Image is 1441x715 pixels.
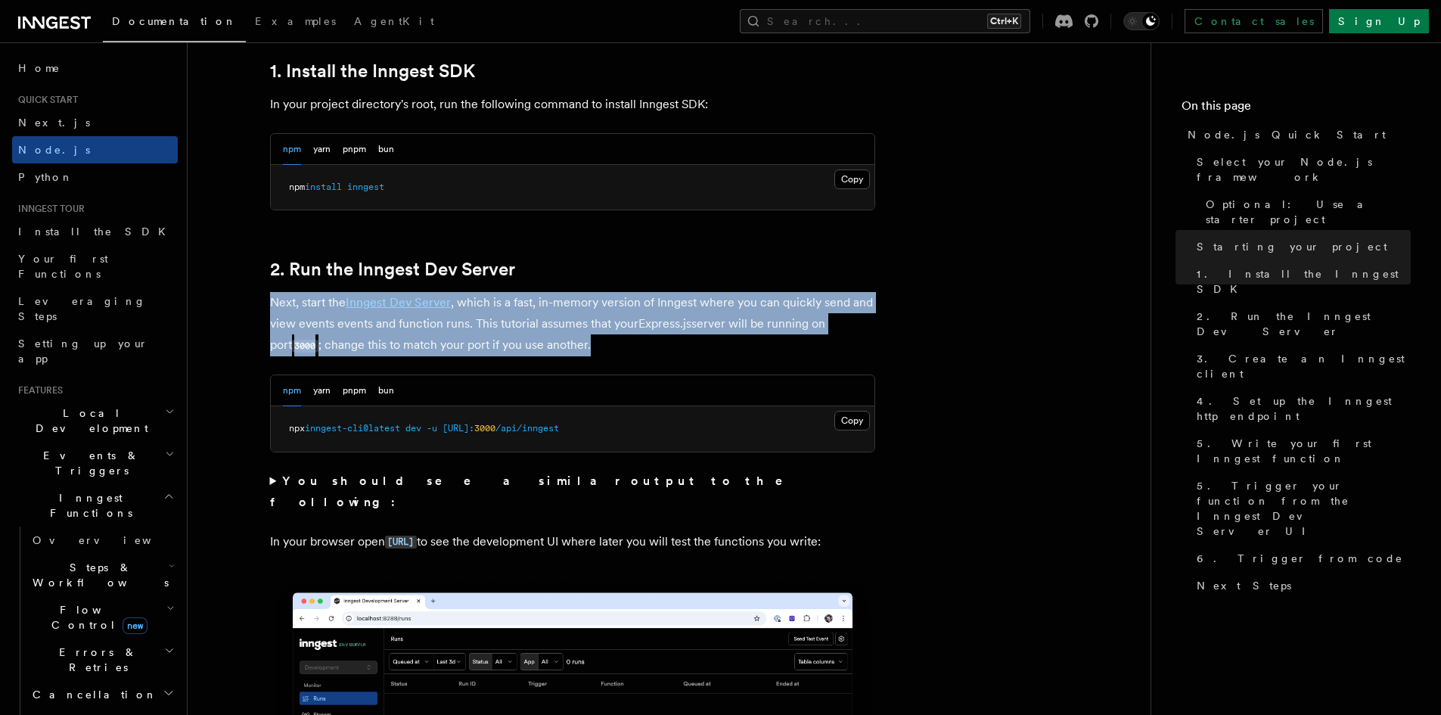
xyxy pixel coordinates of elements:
span: Setting up your app [18,337,148,365]
span: inngest [347,182,384,192]
span: 5. Trigger your function from the Inngest Dev Server UI [1197,478,1411,539]
a: 5. Write your first Inngest function [1191,430,1411,472]
a: 4. Set up the Inngest http endpoint [1191,387,1411,430]
span: Steps & Workflows [26,560,169,590]
a: Optional: Use a starter project [1200,191,1411,233]
p: In your browser open to see the development UI where later you will test the functions you write: [270,531,875,553]
a: 1. Install the Inngest SDK [270,61,475,82]
p: Next, start the , which is a fast, in-memory version of Inngest where you can quickly send and vi... [270,292,875,356]
span: Optional: Use a starter project [1206,197,1411,227]
button: Cancellation [26,681,178,708]
button: Copy [834,411,870,431]
button: bun [378,375,394,406]
a: [URL] [385,534,417,549]
span: Leveraging Steps [18,295,146,322]
span: Next Steps [1197,578,1291,593]
button: yarn [313,134,331,165]
button: pnpm [343,375,366,406]
button: npm [283,134,301,165]
kbd: Ctrl+K [987,14,1021,29]
span: 3. Create an Inngest client [1197,351,1411,381]
button: Flow Controlnew [26,596,178,639]
span: Features [12,384,63,396]
button: Events & Triggers [12,442,178,484]
span: npm [289,182,305,192]
span: Install the SDK [18,225,175,238]
a: Next.js [12,109,178,136]
span: 3000 [474,423,495,434]
a: Node.js [12,136,178,163]
span: 4. Set up the Inngest http endpoint [1197,393,1411,424]
span: Node.js [18,144,90,156]
span: 2. Run the Inngest Dev Server [1197,309,1411,339]
span: Documentation [112,15,237,27]
span: Cancellation [26,687,157,702]
span: Python [18,171,73,183]
span: /api/inngest [495,423,559,434]
a: Home [12,54,178,82]
span: Local Development [12,406,165,436]
span: Starting your project [1197,239,1387,254]
a: Node.js Quick Start [1182,121,1411,148]
a: 3. Create an Inngest client [1191,345,1411,387]
a: Next Steps [1191,572,1411,599]
a: Python [12,163,178,191]
a: Setting up your app [12,330,178,372]
span: Overview [33,534,188,546]
a: Leveraging Steps [12,288,178,330]
span: Flow Control [26,602,166,633]
a: 2. Run the Inngest Dev Server [1191,303,1411,345]
span: Inngest Functions [12,490,163,521]
button: Search...Ctrl+K [740,9,1030,33]
span: [URL]: [443,423,474,434]
a: Sign Up [1329,9,1429,33]
button: Inngest Functions [12,484,178,527]
button: pnpm [343,134,366,165]
a: 2. Run the Inngest Dev Server [270,259,515,280]
strong: You should see a similar output to the following: [270,474,805,509]
span: 5. Write your first Inngest function [1197,436,1411,466]
span: npx [289,423,305,434]
span: Events & Triggers [12,448,165,478]
a: Your first Functions [12,245,178,288]
a: Inngest Dev Server [346,295,451,309]
span: Errors & Retries [26,645,164,675]
span: Quick start [12,94,78,106]
button: Copy [834,169,870,189]
span: Next.js [18,117,90,129]
button: Steps & Workflows [26,554,178,596]
span: 1. Install the Inngest SDK [1197,266,1411,297]
code: [URL] [385,536,417,549]
a: AgentKit [345,5,443,41]
span: 6. Trigger from code [1197,551,1403,566]
span: Home [18,61,61,76]
a: Examples [246,5,345,41]
a: 5. Trigger your function from the Inngest Dev Server UI [1191,472,1411,545]
span: Examples [255,15,336,27]
span: AgentKit [354,15,434,27]
span: -u [427,423,437,434]
span: Inngest tour [12,203,85,215]
button: yarn [313,375,331,406]
h4: On this page [1182,97,1411,121]
a: 1. Install the Inngest SDK [1191,260,1411,303]
button: npm [283,375,301,406]
a: Documentation [103,5,246,42]
code: 3000 [292,340,318,353]
button: Toggle dark mode [1123,12,1160,30]
span: Select your Node.js framework [1197,154,1411,185]
button: bun [378,134,394,165]
button: Errors & Retries [26,639,178,681]
a: 6. Trigger from code [1191,545,1411,572]
span: install [305,182,342,192]
p: In your project directory's root, run the following command to install Inngest SDK: [270,94,875,115]
span: inngest-cli@latest [305,423,400,434]
a: Starting your project [1191,233,1411,260]
a: Select your Node.js framework [1191,148,1411,191]
span: Node.js Quick Start [1188,127,1386,142]
summary: You should see a similar output to the following: [270,471,875,513]
span: Your first Functions [18,253,108,280]
a: Install the SDK [12,218,178,245]
a: Overview [26,527,178,554]
span: new [123,617,148,634]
